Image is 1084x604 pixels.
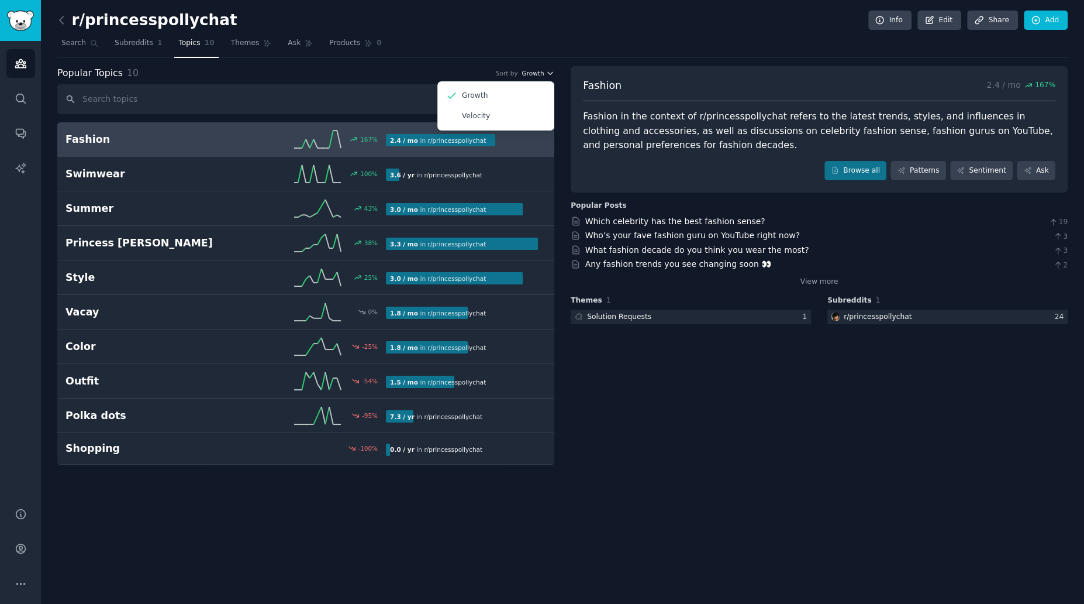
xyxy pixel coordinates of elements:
[390,275,418,282] b: 3.0 / mo
[65,132,226,147] h2: Fashion
[386,410,486,423] div: in
[827,296,872,306] span: Subreddits
[57,66,123,81] span: Popular Topics
[390,446,415,453] b: 0.0 / yr
[57,157,554,191] a: Swimwear100%3.6 / yrin r/princesspollychat
[390,310,418,317] b: 1.8 / mo
[424,413,482,420] span: r/ princesspollychat
[57,364,554,399] a: Outfit-54%1.5 / moin r/princesspollychat
[65,167,226,181] h2: Swimwear
[360,135,378,143] div: 167 %
[462,91,488,101] p: Growth
[496,69,518,77] div: Sort by
[360,170,378,178] div: 100 %
[205,38,215,49] span: 10
[157,38,163,49] span: 1
[377,38,382,49] span: 0
[284,34,317,58] a: Ask
[57,122,554,157] a: Fashion167%2.4 / moin r/princesspollychat
[522,69,544,77] span: Growth
[7,11,34,31] img: GummySearch logo
[57,399,554,433] a: Polka dots-95%7.3 / yrin r/princesspollychat
[65,409,226,423] h2: Polka dots
[325,34,385,58] a: Products0
[827,310,1068,324] a: princesspollychatr/princesspollychat24
[427,310,486,317] span: r/ princesspollychat
[65,441,226,456] h2: Shopping
[831,313,840,321] img: princesspollychat
[462,111,490,122] p: Velocity
[227,34,276,58] a: Themes
[65,339,226,354] h2: Color
[917,11,961,30] a: Edit
[427,379,486,386] span: r/ princesspollychat
[1053,246,1068,256] span: 3
[57,11,237,30] h2: r/princesspollychat
[802,312,811,322] div: 1
[362,342,378,351] div: -25 %
[65,305,226,320] h2: Vacay
[522,69,554,77] button: Growth
[427,344,486,351] span: r/ princesspollychat
[386,376,490,388] div: in
[427,206,486,213] span: r/ princesspollychat
[950,161,1013,181] a: Sentiment
[390,171,415,179] b: 3.6 / yr
[386,444,486,456] div: in
[386,307,490,319] div: in
[127,67,139,78] span: 10
[585,245,809,255] a: What fashion decade do you think you wear the most?
[364,239,378,247] div: 38 %
[57,34,102,58] a: Search
[424,446,482,453] span: r/ princesspollychat
[800,277,838,287] a: View more
[390,344,418,351] b: 1.8 / mo
[1024,11,1068,30] a: Add
[1048,217,1068,228] span: 19
[890,161,945,181] a: Patterns
[585,231,800,240] a: Who’s your fave fashion guru on YouTube right now?
[583,109,1055,153] div: Fashion in the context of r/princesspollychat refers to the latest trends, styles, and influences...
[288,38,301,49] span: Ask
[386,203,490,215] div: in
[876,296,881,304] span: 1
[1017,161,1055,181] a: Ask
[362,411,378,420] div: -95 %
[1054,312,1068,322] div: 24
[390,137,418,144] b: 2.4 / mo
[386,341,490,354] div: in
[368,308,378,316] div: 0 %
[57,330,554,364] a: Color-25%1.8 / moin r/princesspollychat
[427,241,486,248] span: r/ princesspollychat
[329,38,360,49] span: Products
[571,310,811,324] a: Solution Requests1
[386,272,490,284] div: in
[65,374,226,389] h2: Outfit
[986,78,1055,93] p: 2.4 / mo
[65,270,226,285] h2: Style
[65,236,226,250] h2: Princess [PERSON_NAME]
[57,84,554,114] input: Search topics
[111,34,166,58] a: Subreddits1
[390,379,418,386] b: 1.5 / mo
[844,312,912,322] div: r/ princesspollychat
[967,11,1017,30] a: Share
[606,296,611,304] span: 1
[364,273,378,282] div: 25 %
[424,171,482,179] span: r/ princesspollychat
[427,137,486,144] span: r/ princesspollychat
[174,34,218,58] a: Topics10
[358,444,378,452] div: -100 %
[571,201,627,211] div: Popular Posts
[231,38,260,49] span: Themes
[390,206,418,213] b: 3.0 / mo
[390,413,415,420] b: 7.3 / yr
[178,38,200,49] span: Topics
[585,217,765,226] a: Which celebrity has the best fashion sense?
[57,295,554,330] a: Vacay0%1.8 / moin r/princesspollychat
[115,38,153,49] span: Subreddits
[386,238,490,250] div: in
[65,201,226,216] h2: Summer
[587,312,651,322] div: Solution Requests
[362,377,378,385] div: -54 %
